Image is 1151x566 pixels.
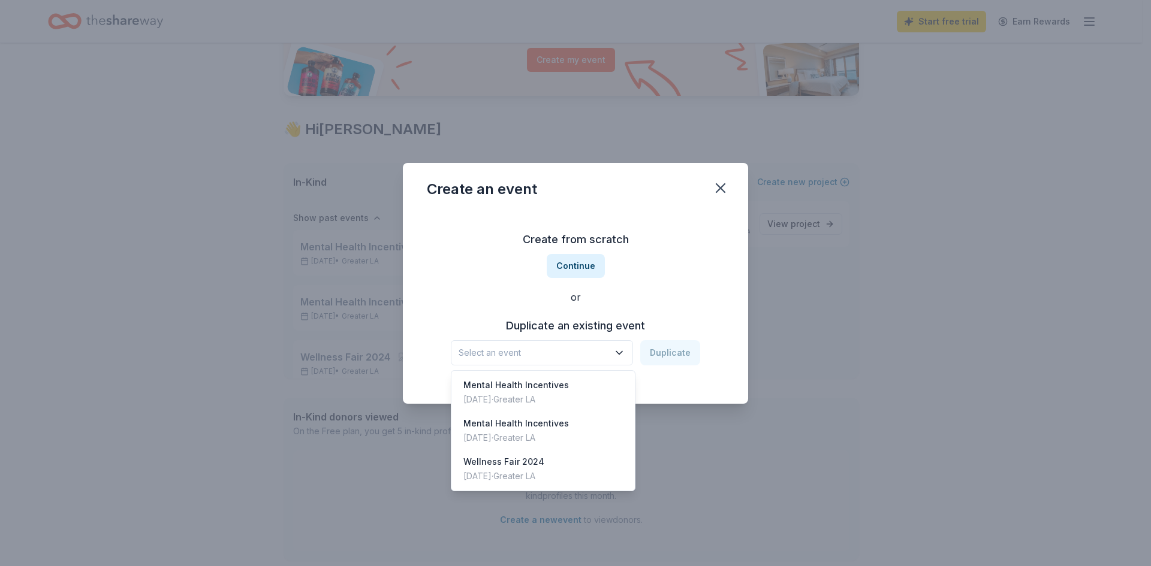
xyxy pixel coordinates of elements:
[463,431,569,445] div: [DATE] · Greater LA
[463,416,569,431] div: Mental Health Incentives
[463,469,544,483] div: [DATE] · Greater LA
[463,378,569,392] div: Mental Health Incentives
[459,346,608,360] span: Select an event
[451,370,635,491] div: Select an event
[463,455,544,469] div: Wellness Fair 2024
[463,392,569,407] div: [DATE] · Greater LA
[451,340,633,365] button: Select an event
